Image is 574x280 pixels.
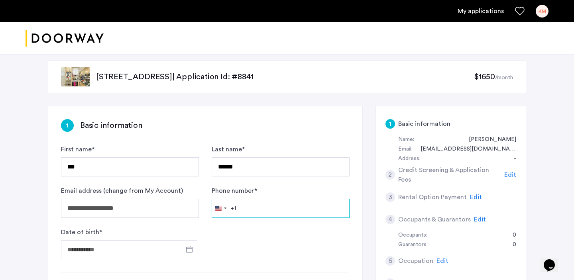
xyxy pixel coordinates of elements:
[398,154,421,164] div: Address:
[474,73,495,81] span: $1650
[398,240,428,250] div: Guarantors:
[458,6,504,16] a: My application
[212,199,236,217] button: Selected country
[505,231,516,240] div: 0
[506,154,516,164] div: -
[385,192,395,202] div: 3
[26,23,104,53] a: Cazamio logo
[26,23,104,53] img: logo
[461,135,516,145] div: Kim Markus
[436,258,448,264] span: Edit
[398,192,467,202] h5: Rental Option Payment
[398,256,433,266] h5: Occupation
[536,5,548,18] div: KM
[504,172,516,178] span: Edit
[505,240,516,250] div: 0
[61,119,74,132] div: 1
[398,215,471,224] h5: Occupants & Guarantors
[61,67,90,86] img: apartment
[541,248,566,272] iframe: chat widget
[398,145,413,154] div: Email:
[212,186,257,196] label: Phone number *
[61,145,94,154] label: First name *
[398,119,450,129] h5: Basic information
[413,145,516,154] div: kmarkus98@gmail.com
[398,165,501,184] h5: Credit Screening & Application Fees
[230,204,236,213] div: +1
[96,71,474,82] p: [STREET_ADDRESS] | Application Id: #8841
[385,170,395,180] div: 2
[61,227,102,237] label: Date of birth *
[474,216,486,223] span: Edit
[185,245,194,254] button: Open calendar
[385,119,395,129] div: 1
[398,231,427,240] div: Occupants:
[515,6,525,16] a: Favorites
[470,194,482,200] span: Edit
[495,75,513,80] sub: /month
[398,135,414,145] div: Name:
[212,145,245,154] label: Last name *
[385,215,395,224] div: 4
[61,186,183,196] label: Email address (change from My Account)
[385,256,395,266] div: 5
[80,120,142,131] h3: Basic information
